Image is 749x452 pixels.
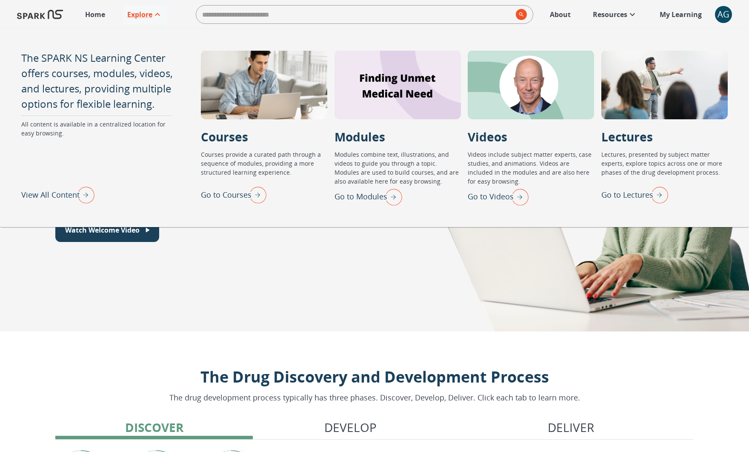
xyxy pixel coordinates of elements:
p: Videos include subject matter experts, case studies, and animations. Videos are included in the m... [468,150,594,186]
img: right arrow [381,186,402,208]
a: Home [81,5,109,24]
p: Go to Modules [334,191,387,202]
p: My Learning [660,9,702,20]
p: Videos [468,128,507,146]
a: About [546,5,575,24]
p: Lectures [601,128,653,146]
div: Go to Courses [201,184,266,206]
button: search [512,6,527,23]
img: right arrow [647,184,668,206]
p: Deliver [548,418,594,436]
p: Modules [334,128,385,146]
p: Resources [593,9,627,20]
p: Discover [125,418,183,436]
p: About [550,9,571,20]
a: Resources [589,5,642,24]
button: account of current user [715,6,732,23]
p: Home [85,9,105,20]
div: Modules [334,50,461,119]
p: Watch Welcome Video [65,225,140,235]
p: View All Content [21,189,80,201]
img: right arrow [245,184,266,206]
p: Courses [201,128,248,146]
p: Go to Lectures [601,189,653,201]
img: Logo of SPARK at Stanford [17,4,63,25]
p: Develop [324,418,377,436]
p: The Drug Discovery and Development Process [169,366,580,389]
div: AG [715,6,732,23]
p: The SPARK NS Learning Center offers courses, modules, videos, and lectures, providing multiple op... [21,50,180,112]
div: Go to Lectures [601,184,668,206]
div: Go to Videos [468,186,529,208]
button: Watch Welcome Video [55,218,159,242]
div: Courses [201,50,327,119]
p: Go to Courses [201,189,252,201]
p: Explore [127,9,152,20]
a: Explore [123,5,167,24]
p: Courses provide a curated path through a sequence of modules, providing a more structured learnin... [201,150,327,184]
img: right arrow [73,184,94,206]
p: Modules combine text, illustrations, and videos to guide you through a topic. Modules are used to... [334,150,461,186]
p: Go to Videos [468,191,514,202]
p: All content is available in a centralized location for easy browsing. [21,120,180,184]
div: Go to Modules [334,186,402,208]
img: right arrow [507,186,529,208]
div: Lectures [601,50,728,119]
a: My Learning [655,5,706,24]
p: Lectures, presented by subject matter experts, explore topics across one or more phases of the dr... [601,150,728,184]
div: View All Content [21,184,94,206]
p: The drug development process typically has three phases. Discover, Develop, Deliver. Click each t... [169,392,580,403]
div: Videos [468,50,594,119]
